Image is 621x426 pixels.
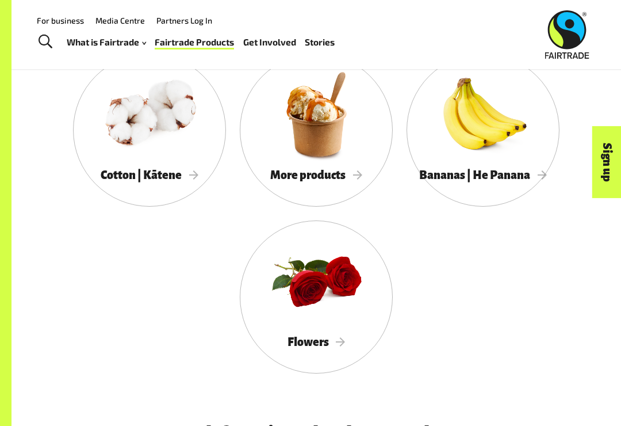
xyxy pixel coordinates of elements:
[156,16,212,25] a: Partners Log In
[67,34,146,50] a: What is Fairtrade
[419,169,547,181] span: Bananas | He Panana
[73,54,226,207] a: Cotton | Kātene
[240,54,393,207] a: More products
[31,28,59,56] a: Toggle Search
[37,16,84,25] a: For business
[270,169,362,181] span: More products
[287,336,346,348] span: Flowers
[240,220,393,374] a: Flowers
[407,54,559,207] a: Bananas | He Panana
[305,34,335,50] a: Stories
[243,34,296,50] a: Get Involved
[545,10,589,59] img: Fairtrade Australia New Zealand logo
[155,34,234,50] a: Fairtrade Products
[101,169,198,181] span: Cotton | Kātene
[95,16,145,25] a: Media Centre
